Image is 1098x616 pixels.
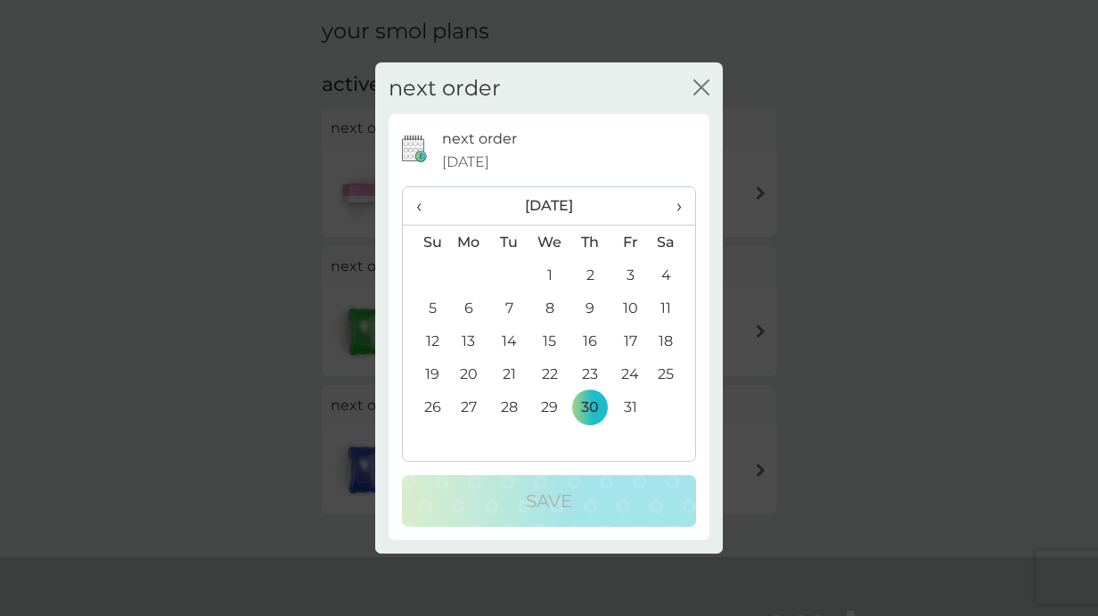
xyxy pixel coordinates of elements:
th: Mo [448,226,489,259]
td: 9 [570,292,610,324]
td: 20 [448,357,489,390]
td: 14 [489,324,529,357]
td: 12 [403,324,448,357]
th: Su [403,226,448,259]
span: [DATE] [442,151,489,174]
td: 8 [529,292,570,324]
th: Tu [489,226,529,259]
td: 19 [403,357,448,390]
td: 23 [570,357,610,390]
th: Fr [610,226,651,259]
td: 18 [651,324,695,357]
th: Th [570,226,610,259]
td: 17 [610,324,651,357]
td: 11 [651,292,695,324]
td: 27 [448,390,489,423]
button: close [693,79,709,98]
h2: next order [389,76,501,102]
button: Save [402,475,696,527]
th: Sa [651,226,695,259]
td: 30 [570,390,610,423]
td: 21 [489,357,529,390]
span: › [664,187,682,225]
td: 29 [529,390,570,423]
td: 3 [610,259,651,292]
td: 15 [529,324,570,357]
td: 28 [489,390,529,423]
td: 6 [448,292,489,324]
td: 1 [529,259,570,292]
td: 2 [570,259,610,292]
p: next order [442,127,517,151]
td: 26 [403,390,448,423]
td: 25 [651,357,695,390]
td: 31 [610,390,651,423]
td: 16 [570,324,610,357]
th: [DATE] [448,187,651,226]
td: 5 [403,292,448,324]
td: 22 [529,357,570,390]
p: Save [526,487,572,515]
th: We [529,226,570,259]
td: 10 [610,292,651,324]
span: ‹ [416,187,435,225]
td: 13 [448,324,489,357]
td: 7 [489,292,529,324]
td: 4 [651,259,695,292]
td: 24 [610,357,651,390]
